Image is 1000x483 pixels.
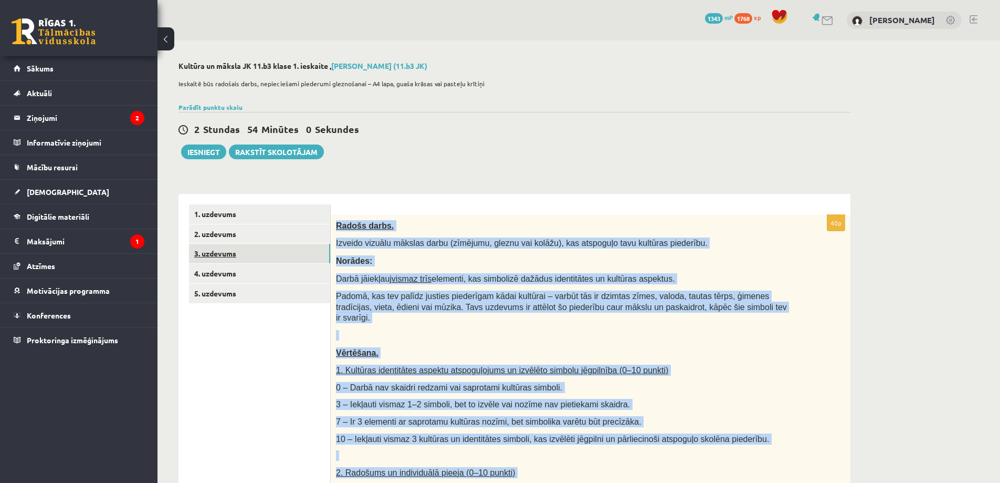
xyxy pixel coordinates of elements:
span: 0 [306,123,311,135]
span: Norādes: [336,256,372,265]
a: [PERSON_NAME] [869,15,935,25]
span: xp [754,13,761,22]
a: Konferences [14,303,144,327]
span: 1768 [734,13,752,24]
p: Ieskaitē būs radošais darbs, nepieciešami piederumi gleznošanai – A4 lapa, guaša krāsas vai paste... [178,79,845,88]
legend: Maksājumi [27,229,144,253]
u: vismaz trīs [392,274,431,283]
a: [DEMOGRAPHIC_DATA] [14,180,144,204]
span: 10 – Iekļauti vismaz 3 kultūras un identitātes simboli, kas izvēlēti jēgpilni un pārliecinoši ats... [336,435,769,444]
span: 2 [194,123,199,135]
span: Vērtēšana. [336,348,378,357]
span: Izveido vizuālu mākslas darbu (zīmējumu, gleznu vai kolāžu), kas atspoguļo tavu kultūras piederību. [336,239,708,248]
span: 54 [247,123,258,135]
span: Padomā, kas tev palīdz justies piederīgam kādai kultūrai – varbūt tās ir dzimtas zīmes, valoda, t... [336,292,787,322]
a: 1768 xp [734,13,766,22]
span: [DEMOGRAPHIC_DATA] [27,187,109,197]
p: 40p [827,214,845,231]
legend: Ziņojumi [27,106,144,130]
span: 3 – Iekļauti vismaz 1–2 simboli, bet to izvēle vai nozīme nav pietiekami skaidra. [336,400,630,409]
span: Minūtes [261,123,299,135]
img: Sandijs Rozevskis [852,16,862,26]
legend: Informatīvie ziņojumi [27,130,144,155]
span: mP [724,13,733,22]
span: 1. Kultūras identitātes aspektu atspoguļojums un izvēlēto simbolu jēgpilnība (0–10 punkti) [336,366,668,375]
a: Informatīvie ziņojumi [14,130,144,155]
a: Parādīt punktu skalu [178,103,243,111]
span: Motivācijas programma [27,286,110,295]
span: 0 – Darbā nav skaidri redzami vai saprotami kultūras simboli. [336,383,562,392]
button: Iesniegt [181,145,226,159]
a: Ziņojumi2 [14,106,144,130]
i: 1 [130,234,144,249]
span: Radošs darbs. [336,221,394,230]
a: Rakstīt skolotājam [229,145,324,159]
a: Aktuāli [14,81,144,105]
a: 5. uzdevums [189,284,330,303]
a: Rīgas 1. Tālmācības vidusskola [12,18,96,45]
a: Digitālie materiāli [14,204,144,229]
a: [PERSON_NAME] (11.b3 JK) [331,61,427,70]
span: Darbā jāiekļauj elementi, kas simbolizē dažādus identitātes un kultūras aspektus. [336,274,675,283]
i: 2 [130,111,144,125]
span: Digitālie materiāli [27,212,89,221]
span: Konferences [27,311,71,320]
a: 2. uzdevums [189,224,330,244]
a: 1343 mP [705,13,733,22]
span: Aktuāli [27,88,52,98]
a: Maksājumi1 [14,229,144,253]
h2: Kultūra un māksla JK 11.b3 klase 1. ieskaite , [178,61,850,70]
span: Stundas [203,123,240,135]
a: Motivācijas programma [14,279,144,303]
span: Atzīmes [27,261,55,271]
a: Sākums [14,56,144,80]
a: 1. uzdevums [189,204,330,224]
span: Mācību resursi [27,162,78,172]
a: Atzīmes [14,254,144,278]
a: Proktoringa izmēģinājums [14,328,144,352]
span: Sekundes [315,123,359,135]
span: Proktoringa izmēģinājums [27,335,118,345]
span: 7 – Ir 3 elementi ar saprotamu kultūras nozīmi, bet simbolika varētu būt precīzāka. [336,417,641,426]
a: 4. uzdevums [189,264,330,283]
a: 3. uzdevums [189,244,330,263]
a: Mācību resursi [14,155,144,179]
body: Bagātinātā teksta redaktors, wiswyg-editor-user-answer-47433839632660 [10,11,498,22]
span: 2. Radošums un individuālā pieeja (0–10 punkti) [336,468,515,477]
span: Sākums [27,64,54,73]
span: 1343 [705,13,723,24]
